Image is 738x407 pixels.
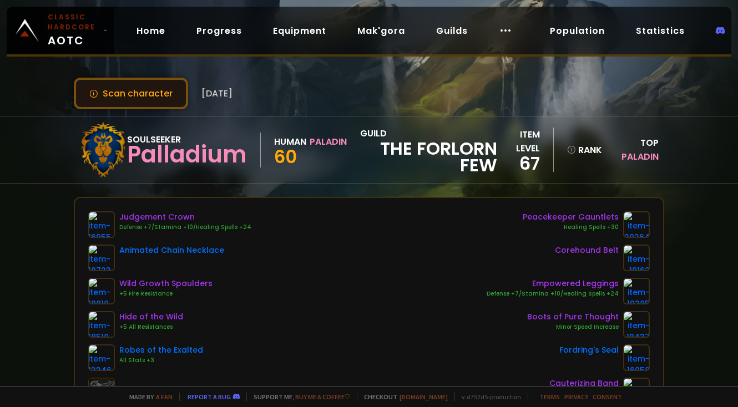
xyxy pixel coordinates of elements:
[623,278,650,304] img: item-19385
[555,245,619,256] div: Corehound Belt
[539,393,560,401] a: Terms
[295,393,350,401] a: Buy me a coffee
[188,19,251,42] a: Progress
[427,19,477,42] a: Guilds
[119,289,213,298] div: +5 Fire Resistance
[593,393,622,401] a: Consent
[541,19,614,42] a: Population
[274,144,297,169] span: 60
[623,245,650,271] img: item-19162
[623,344,650,371] img: item-16058
[310,135,347,149] div: Paladin
[88,211,115,238] img: item-16955
[523,223,619,232] div: Healing Spells +30
[74,78,188,109] button: Scan character
[119,211,251,223] div: Judgement Crown
[564,393,588,401] a: Privacy
[48,12,99,32] small: Classic Hardcore
[119,356,203,365] div: All Stats +3
[88,344,115,371] img: item-13346
[497,128,539,155] div: item level
[88,245,115,271] img: item-18723
[627,19,694,42] a: Statistics
[527,323,619,332] div: Minor Speed Increase
[119,245,224,256] div: Animated Chain Necklace
[623,311,650,338] img: item-19437
[246,393,350,401] span: Support me,
[127,146,247,163] div: Palladium
[559,344,619,356] div: Fordring's Seal
[119,311,183,323] div: Hide of the Wild
[128,19,174,42] a: Home
[487,289,619,298] div: Defense +7/Stamina +10/Healing Spells +24
[88,311,115,338] img: item-18510
[605,136,659,164] div: Top
[48,12,99,49] span: AOTC
[360,140,497,174] span: The Forlorn Few
[127,133,247,146] div: Soulseeker
[527,311,619,323] div: Boots of Pure Thought
[623,211,650,238] img: item-20264
[88,278,115,304] img: item-18810
[487,278,619,289] div: Empowered Leggings
[119,344,203,356] div: Robes of the Exalted
[188,393,231,401] a: Report a bug
[357,393,448,401] span: Checkout
[119,223,251,232] div: Defense +7/Stamina +10/Healing Spells +24
[523,211,619,223] div: Peacekeeper Gauntlets
[400,393,448,401] a: [DOMAIN_NAME]
[348,19,414,42] a: Mak'gora
[156,393,173,401] a: a fan
[549,378,619,389] div: Cauterizing Band
[201,87,232,100] span: [DATE]
[274,135,306,149] div: Human
[119,278,213,289] div: Wild Growth Spaulders
[7,7,114,54] a: Classic HardcoreAOTC
[621,150,659,163] span: Paladin
[264,19,335,42] a: Equipment
[454,393,521,401] span: v. d752d5 - production
[123,393,173,401] span: Made by
[567,143,599,157] div: rank
[497,155,539,172] div: 67
[360,126,497,174] div: guild
[119,323,183,332] div: +5 All Resistances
